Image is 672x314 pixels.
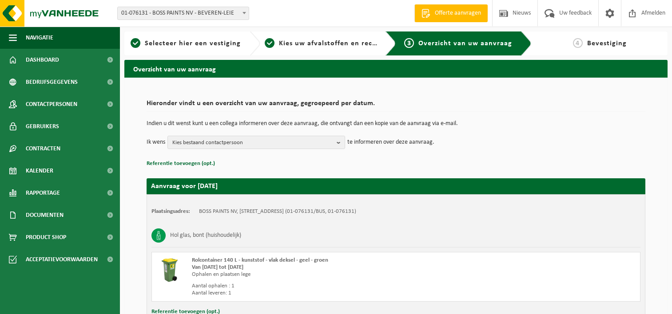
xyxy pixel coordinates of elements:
[265,38,274,48] span: 2
[404,38,414,48] span: 3
[347,136,434,149] p: te informeren over deze aanvraag.
[156,257,183,283] img: WB-0140-HPE-GN-50.png
[167,136,345,149] button: Kies bestaand contactpersoon
[172,136,333,149] span: Kies bestaand contactpersoon
[26,204,64,226] span: Documenten
[147,136,165,149] p: Ik wens
[26,93,77,115] span: Contactpersonen
[26,137,60,160] span: Contracten
[192,264,243,270] strong: Van [DATE] tot [DATE]
[433,9,483,18] span: Offerte aanvragen
[192,290,432,297] div: Aantal leveren: 1
[418,40,512,47] span: Overzicht van uw aanvraag
[151,208,190,214] strong: Plaatsingsadres:
[124,60,668,77] h2: Overzicht van uw aanvraag
[587,40,627,47] span: Bevestiging
[118,7,249,20] span: 01-076131 - BOSS PAINTS NV - BEVEREN-LEIE
[265,38,378,49] a: 2Kies uw afvalstoffen en recipiënten
[192,271,432,278] div: Ophalen en plaatsen lege
[192,283,432,290] div: Aantal ophalen : 1
[26,115,59,137] span: Gebruikers
[151,183,218,190] strong: Aanvraag voor [DATE]
[147,100,645,112] h2: Hieronder vindt u een overzicht van uw aanvraag, gegroepeerd per datum.
[414,4,488,22] a: Offerte aanvragen
[26,248,98,271] span: Acceptatievoorwaarden
[131,38,140,48] span: 1
[170,228,241,243] h3: Hol glas, bont (huishoudelijk)
[573,38,583,48] span: 4
[145,40,241,47] span: Selecteer hier een vestiging
[26,226,66,248] span: Product Shop
[26,71,78,93] span: Bedrijfsgegevens
[26,160,53,182] span: Kalender
[147,121,645,127] p: Indien u dit wenst kunt u een collega informeren over deze aanvraag, die ontvangt dan een kopie v...
[192,257,328,263] span: Rolcontainer 140 L - kunststof - vlak deksel - geel - groen
[117,7,249,20] span: 01-076131 - BOSS PAINTS NV - BEVEREN-LEIE
[26,49,59,71] span: Dashboard
[26,182,60,204] span: Rapportage
[147,158,215,169] button: Referentie toevoegen (opt.)
[26,27,53,49] span: Navigatie
[129,38,243,49] a: 1Selecteer hier een vestiging
[199,208,356,215] td: BOSS PAINTS NV, [STREET_ADDRESS] (01-076131/BUS, 01-076131)
[279,40,401,47] span: Kies uw afvalstoffen en recipiënten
